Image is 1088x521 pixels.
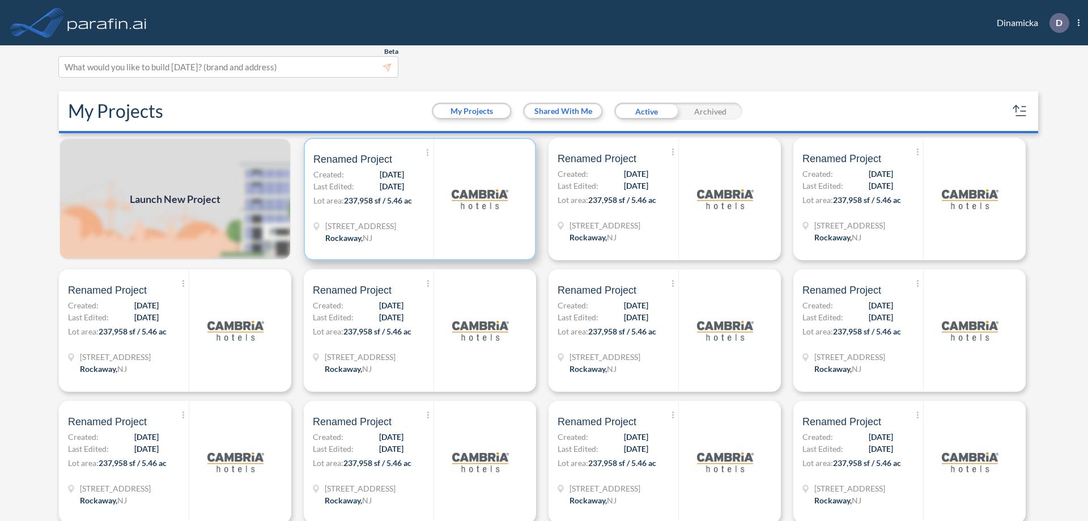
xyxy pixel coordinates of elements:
[802,152,881,166] span: Renamed Project
[588,327,656,336] span: 237,958 sf / 5.46 ac
[814,351,885,363] span: 321 Mt Hope Ave
[325,351,396,363] span: 321 Mt Hope Ave
[678,103,742,120] div: Archived
[942,434,998,490] img: logo
[313,299,343,311] span: Created:
[362,364,372,374] span: NJ
[1011,102,1029,120] button: sort
[344,196,412,205] span: 237,958 sf / 5.46 ac
[869,431,893,443] span: [DATE]
[207,434,264,490] img: logo
[134,311,159,323] span: [DATE]
[802,195,833,205] span: Lot area:
[624,431,648,443] span: [DATE]
[814,482,885,494] span: 321 Mt Hope Ave
[697,171,754,227] img: logo
[68,299,99,311] span: Created:
[313,180,354,192] span: Last Edited:
[207,302,264,359] img: logo
[59,138,291,260] a: Launch New Project
[852,495,861,505] span: NJ
[558,195,588,205] span: Lot area:
[525,104,601,118] button: Shared With Me
[869,180,893,192] span: [DATE]
[558,180,598,192] span: Last Edited:
[313,311,354,323] span: Last Edited:
[452,434,509,490] img: logo
[59,138,291,260] img: add
[569,231,617,243] div: Rockaway, NJ
[80,482,151,494] span: 321 Mt Hope Ave
[569,495,607,505] span: Rockaway ,
[569,482,640,494] span: 321 Mt Hope Ave
[588,195,656,205] span: 237,958 sf / 5.46 ac
[852,364,861,374] span: NJ
[802,443,843,455] span: Last Edited:
[117,495,127,505] span: NJ
[588,458,656,468] span: 237,958 sf / 5.46 ac
[325,220,396,232] span: 321 Mt Hope Ave
[558,299,588,311] span: Created:
[558,311,598,323] span: Last Edited:
[80,495,117,505] span: Rockaway ,
[313,443,354,455] span: Last Edited:
[384,47,398,56] span: Beta
[117,364,127,374] span: NJ
[80,364,117,374] span: Rockaway ,
[852,232,861,242] span: NJ
[325,364,362,374] span: Rockaway ,
[68,311,109,323] span: Last Edited:
[558,327,588,336] span: Lot area:
[558,431,588,443] span: Created:
[313,153,392,166] span: Renamed Project
[980,13,1079,33] div: Dinamicka
[814,219,885,231] span: 321 Mt Hope Ave
[814,494,861,506] div: Rockaway, NJ
[313,196,344,205] span: Lot area:
[380,168,404,180] span: [DATE]
[99,458,167,468] span: 237,958 sf / 5.46 ac
[558,458,588,468] span: Lot area:
[802,415,881,429] span: Renamed Project
[558,415,636,429] span: Renamed Project
[130,192,220,207] span: Launch New Project
[942,302,998,359] img: logo
[80,351,151,363] span: 321 Mt Hope Ave
[802,168,833,180] span: Created:
[68,327,99,336] span: Lot area:
[814,363,861,375] div: Rockaway, NJ
[802,431,833,443] span: Created:
[379,443,403,455] span: [DATE]
[68,100,163,122] h2: My Projects
[134,443,159,455] span: [DATE]
[313,415,392,429] span: Renamed Project
[325,482,396,494] span: 321 Mt Hope Ave
[1056,18,1062,28] p: D
[833,327,901,336] span: 237,958 sf / 5.46 ac
[814,364,852,374] span: Rockaway ,
[68,443,109,455] span: Last Edited:
[362,495,372,505] span: NJ
[869,443,893,455] span: [DATE]
[569,232,607,242] span: Rockaway ,
[134,431,159,443] span: [DATE]
[325,494,372,506] div: Rockaway, NJ
[343,327,411,336] span: 237,958 sf / 5.46 ac
[624,443,648,455] span: [DATE]
[607,495,617,505] span: NJ
[68,431,99,443] span: Created:
[697,434,754,490] img: logo
[325,363,372,375] div: Rockaway, NJ
[869,311,893,323] span: [DATE]
[624,180,648,192] span: [DATE]
[313,168,344,180] span: Created:
[569,219,640,231] span: 321 Mt Hope Ave
[379,311,403,323] span: [DATE]
[325,232,372,244] div: Rockaway, NJ
[80,363,127,375] div: Rockaway, NJ
[325,495,362,505] span: Rockaway ,
[614,103,678,120] div: Active
[814,232,852,242] span: Rockaway ,
[697,302,754,359] img: logo
[814,495,852,505] span: Rockaway ,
